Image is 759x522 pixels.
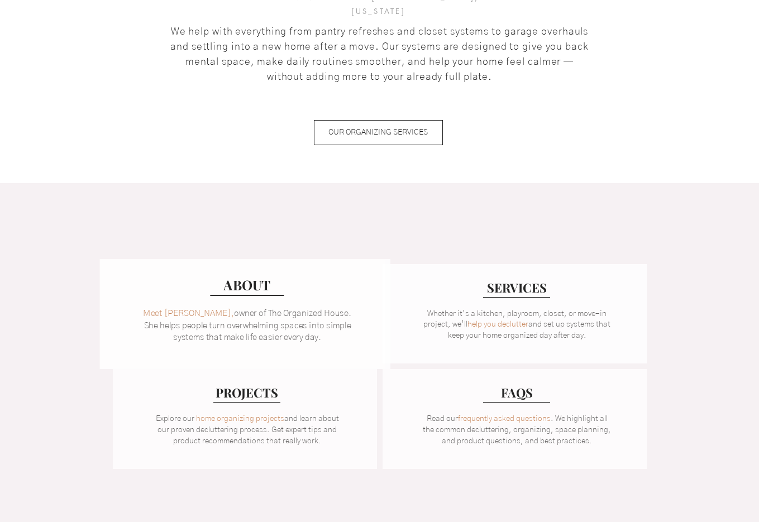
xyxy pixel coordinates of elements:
[213,383,280,403] a: PROJECTS
[328,127,428,138] span: OUR ORGANIZING SERVICES
[157,415,339,444] span: and learn about our proven decluttering process. Get expert tips and product recommendations that...
[423,310,607,329] a: Whether it’s a kitchen, playroom, closet, or move-in project, we’ll
[501,384,533,401] span: FAQS
[467,320,528,328] a: help you declutter
[143,309,234,318] span: Meet [PERSON_NAME],
[458,415,551,423] a: frequently asked questions
[196,415,284,423] a: home organizing projects
[483,383,550,403] a: FAQS
[223,275,271,294] span: ABOUT
[156,415,194,423] span: Explore our
[216,384,278,401] span: PROJECTS
[144,309,352,342] span: owner of The Organized House. She helps people turn overwhelming spaces into simple systems that ...
[210,274,284,295] a: ABOUT
[170,27,589,82] span: We help with everything from pantry refreshes and closet systems to garage overhauls and settling...
[423,415,611,444] span: . We highlight all the common decluttering, organizing, space planning, and product questions, an...
[448,320,611,339] a: and set up systems that keep your home organized day after day.
[487,279,547,296] span: SERVICES
[483,278,550,298] a: SERVICES
[314,120,443,145] a: OUR ORGANIZING SERVICES
[427,415,458,423] span: Read our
